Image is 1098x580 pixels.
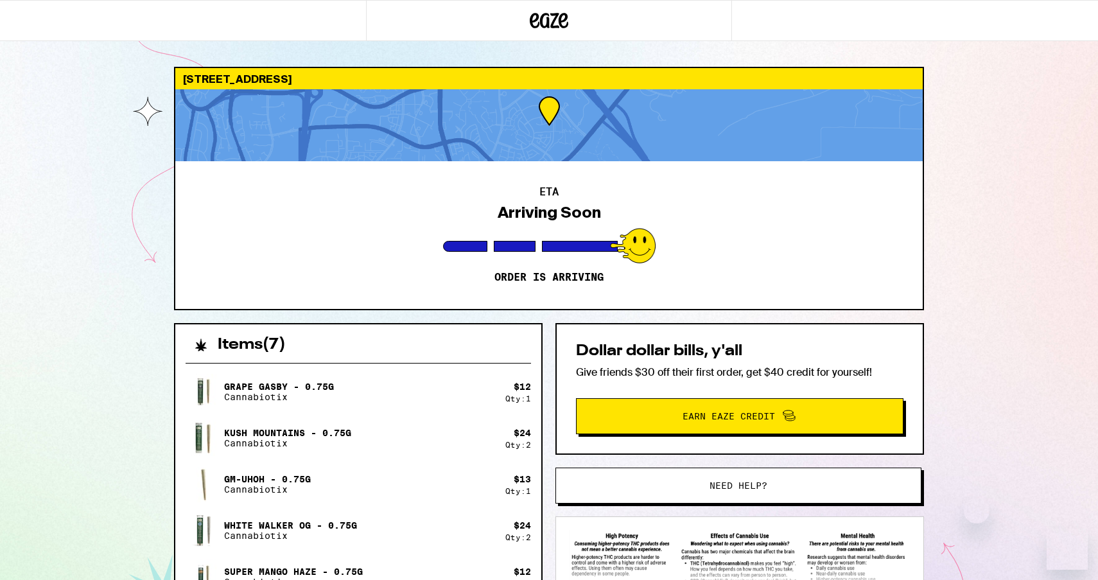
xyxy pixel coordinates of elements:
p: Cannabiotix [224,484,311,495]
img: Grape Gasby - 0.75g [186,374,222,410]
img: White Walker OG - 0.75g [186,513,222,549]
h2: ETA [539,187,559,197]
p: Grape Gasby - 0.75g [224,382,334,392]
span: Earn Eaze Credit [683,412,775,421]
p: White Walker OG - 0.75g [224,520,357,531]
div: Qty: 2 [505,441,531,449]
p: Cannabiotix [224,531,357,541]
div: $ 24 [514,520,531,531]
p: Kush Mountains - 0.75g [224,428,351,438]
p: Super Mango Haze - 0.75g [224,567,363,577]
img: Kush Mountains - 0.75g [186,420,222,456]
div: [STREET_ADDRESS] [175,68,923,89]
div: Arriving Soon [498,204,601,222]
div: Qty: 1 [505,487,531,495]
span: Need help? [710,481,767,490]
h2: Dollar dollar bills, y'all [576,344,903,359]
div: $ 12 [514,382,531,392]
img: Gm-uhOh - 0.75g [186,467,222,502]
div: $ 24 [514,428,531,438]
div: Qty: 2 [505,533,531,541]
button: Need help? [555,468,921,504]
p: Gm-uhOh - 0.75g [224,474,311,484]
div: Qty: 1 [505,394,531,403]
p: Order is arriving [494,271,604,284]
button: Earn Eaze Credit [576,398,903,434]
p: Cannabiotix [224,392,334,402]
div: $ 13 [514,474,531,484]
div: $ 12 [514,567,531,577]
h2: Items ( 7 ) [218,337,286,353]
p: Give friends $30 off their first order, get $40 credit for yourself! [576,365,903,379]
p: Cannabiotix [224,438,351,448]
iframe: Close message [964,498,989,523]
iframe: Button to launch messaging window [1047,529,1088,570]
